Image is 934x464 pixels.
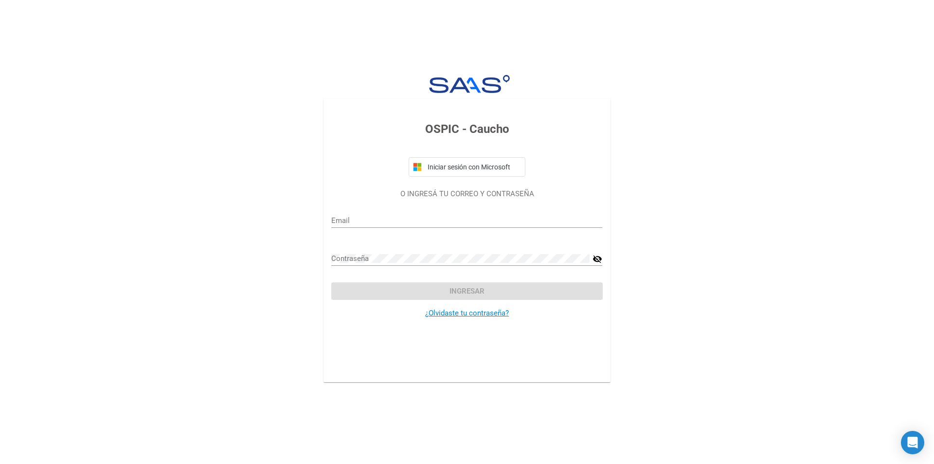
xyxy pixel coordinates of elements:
[331,282,602,300] button: Ingresar
[449,287,485,296] span: Ingresar
[426,163,521,171] span: Iniciar sesión con Microsoft
[331,188,602,200] p: O INGRESÁ TU CORREO Y CONTRASEÑA
[425,309,509,317] a: ¿Olvidaste tu contraseña?
[331,120,602,138] h3: OSPIC - Caucho
[901,431,924,454] div: Open Intercom Messenger
[593,253,602,265] mat-icon: visibility_off
[409,157,525,177] button: Iniciar sesión con Microsoft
